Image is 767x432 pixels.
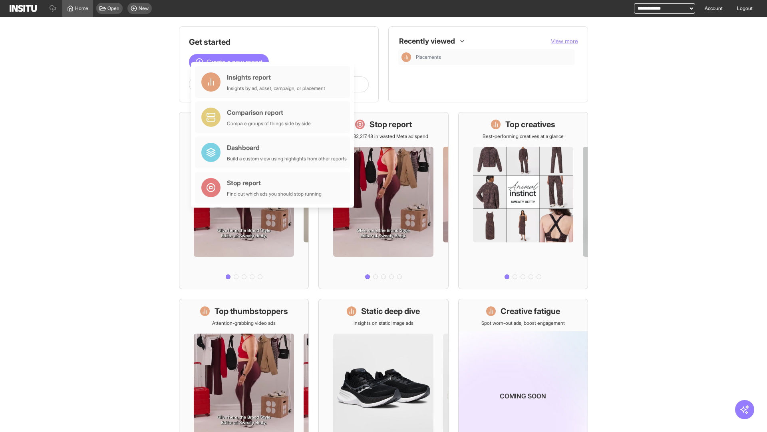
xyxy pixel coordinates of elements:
p: Attention-grabbing video ads [212,320,276,326]
button: Create a new report [189,54,269,70]
div: Insights by ad, adset, campaign, or placement [227,85,325,92]
div: Compare groups of things side by side [227,120,311,127]
a: Top creativesBest-performing creatives at a glance [458,112,588,289]
span: Create a new report [207,57,262,67]
h1: Top creatives [505,119,555,130]
span: Open [107,5,119,12]
button: View more [551,37,578,45]
div: Insights report [227,72,325,82]
div: Stop report [227,178,322,188]
span: View more [551,38,578,44]
p: Save £32,217.48 in wasted Meta ad spend [339,133,428,140]
span: New [139,5,149,12]
div: Dashboard [227,143,347,152]
p: Insights on static image ads [354,320,413,326]
span: Placements [416,54,441,60]
p: Best-performing creatives at a glance [483,133,564,140]
a: What's live nowSee all active ads instantly [179,112,309,289]
h1: Get started [189,36,369,48]
h1: Static deep dive [361,306,420,317]
div: Comparison report [227,108,311,117]
img: Logo [10,5,37,12]
span: Home [75,5,88,12]
h1: Stop report [370,119,412,130]
h1: Top thumbstoppers [215,306,288,317]
div: Insights [401,52,411,62]
div: Build a custom view using highlights from other reports [227,156,347,162]
span: Placements [416,54,572,60]
div: Find out which ads you should stop running [227,191,322,197]
a: Stop reportSave £32,217.48 in wasted Meta ad spend [318,112,448,289]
